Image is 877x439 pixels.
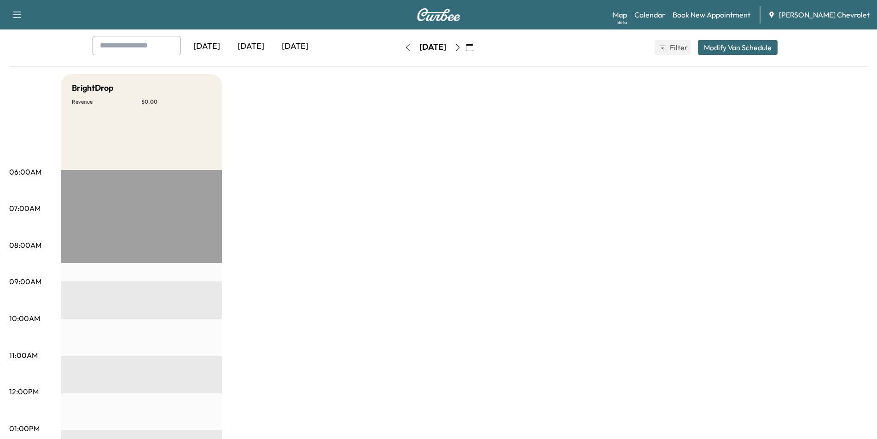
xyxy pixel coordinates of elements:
[670,42,686,53] span: Filter
[9,423,40,434] p: 01:00PM
[9,240,41,251] p: 08:00AM
[779,9,870,20] span: [PERSON_NAME] Chevrolet
[229,36,273,57] div: [DATE]
[9,350,38,361] p: 11:00AM
[634,9,665,20] a: Calendar
[698,40,778,55] button: Modify Van Schedule
[141,98,211,105] p: $ 0.00
[617,19,627,26] div: Beta
[185,36,229,57] div: [DATE]
[9,166,41,177] p: 06:00AM
[613,9,627,20] a: MapBeta
[273,36,317,57] div: [DATE]
[72,82,114,94] h5: BrightDrop
[419,41,446,53] div: [DATE]
[655,40,691,55] button: Filter
[673,9,750,20] a: Book New Appointment
[9,313,40,324] p: 10:00AM
[9,203,41,214] p: 07:00AM
[9,276,41,287] p: 09:00AM
[72,98,141,105] p: Revenue
[9,386,39,397] p: 12:00PM
[417,8,461,21] img: Curbee Logo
